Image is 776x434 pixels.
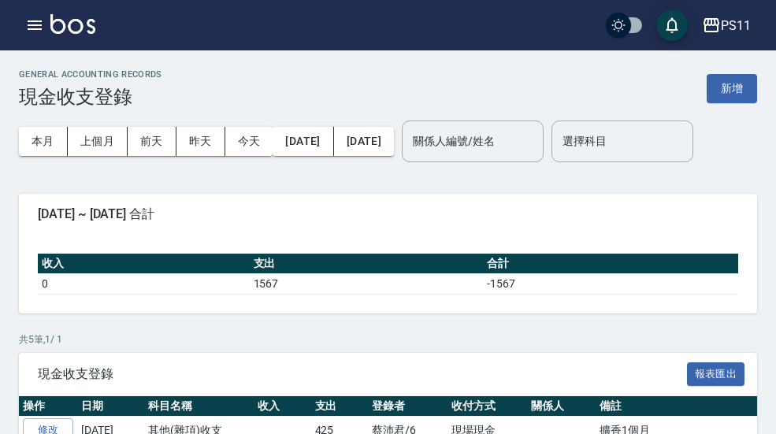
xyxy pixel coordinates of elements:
th: 支出 [311,396,369,417]
button: 新增 [707,74,757,103]
h3: 現金收支登錄 [19,86,162,108]
th: 收入 [254,396,311,417]
a: 新增 [707,80,757,95]
div: PS11 [721,16,751,35]
button: 昨天 [176,127,225,156]
button: 本月 [19,127,68,156]
p: 共 5 筆, 1 / 1 [19,332,757,347]
button: PS11 [696,9,757,42]
button: [DATE] [273,127,333,156]
h2: GENERAL ACCOUNTING RECORDS [19,69,162,80]
a: 報表匯出 [687,365,745,380]
span: [DATE] ~ [DATE] 合計 [38,206,738,222]
td: 1567 [250,273,483,294]
button: 前天 [128,127,176,156]
td: -1567 [483,273,738,294]
button: save [656,9,688,41]
th: 合計 [483,254,738,274]
th: 收付方式 [447,396,527,417]
span: 現金收支登錄 [38,366,687,382]
td: 0 [38,273,250,294]
th: 關係人 [527,396,596,417]
th: 收入 [38,254,250,274]
button: 上個月 [68,127,128,156]
th: 登錄者 [368,396,447,417]
th: 操作 [19,396,77,417]
button: 報表匯出 [687,362,745,387]
img: Logo [50,14,95,34]
th: 支出 [250,254,483,274]
th: 科目名稱 [144,396,254,417]
th: 日期 [77,396,144,417]
button: 今天 [225,127,273,156]
button: [DATE] [334,127,394,156]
